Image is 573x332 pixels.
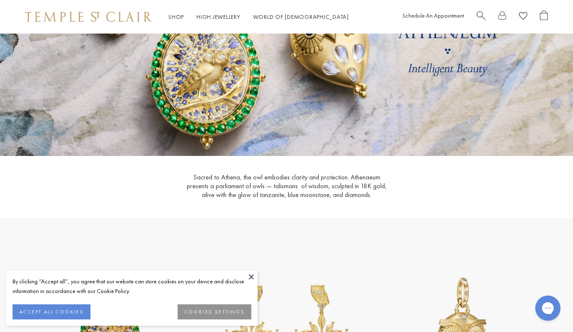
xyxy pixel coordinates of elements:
[540,10,548,23] a: Open Shopping Bag
[13,277,251,296] div: By clicking “Accept all”, you agree that our website can store cookies on your device and disclos...
[182,173,391,199] p: Sacred to Athena, the owl embodies clarity and protection. Athenaeum presents a parliament of owl...
[253,13,349,21] a: World of [DEMOGRAPHIC_DATA]World of [DEMOGRAPHIC_DATA]
[25,12,152,22] img: Temple St. Clair
[168,13,184,21] a: ShopShop
[13,304,90,319] button: ACCEPT ALL COOKIES
[196,13,240,21] a: High JewelleryHigh Jewellery
[178,304,251,319] button: COOKIES SETTINGS
[519,10,527,23] a: View Wishlist
[477,10,485,23] a: Search
[168,12,349,22] nav: Main navigation
[531,293,565,324] iframe: Gorgias live chat messenger
[403,12,464,19] a: Schedule An Appointment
